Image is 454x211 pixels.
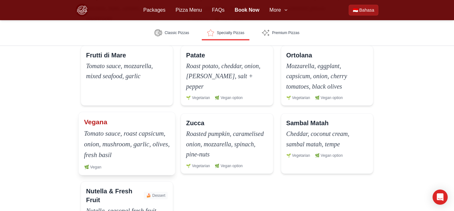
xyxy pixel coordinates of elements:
[186,61,268,92] p: Roast potato, cheddar, onion, [PERSON_NAME], salt + pepper
[165,30,189,35] span: Classic Pizzas
[315,95,343,100] span: 🌿 Vegan option
[186,129,268,160] p: Roasted pumpkin, caramelised onion, mozzarella, spinach, pine-nuts
[286,129,368,149] p: Cheddar, coconut cream, sambal matah, tempe
[286,95,310,100] span: 🌱 Vegetarian
[281,45,373,106] div: Ortolana Pizza (also known as Veggie, Garden, Roasted Veg) - Bali Pizza Party
[186,51,205,60] h3: Patate
[217,30,244,35] span: Specialty Pizzas
[235,6,259,14] a: Book Now
[202,25,249,40] a: Specialty Pizzas
[186,163,210,168] span: 🌱 Vegetarian
[84,117,108,126] h3: Vegana
[154,29,162,37] img: Classic Pizzas
[86,61,168,81] p: Tomato sauce, mozzarella, mixed seafood, garlic
[286,153,310,158] span: 🌱 Vegetarian
[186,119,204,127] h3: Zucca
[84,128,170,160] p: Tomato sauce, roast capsicum, onion, mushroom, garlic, olives, fresh basil
[181,113,273,174] div: Zucca Pizza (also known as Pumpkin, Spinach & Pumpkin, Autumn Special) - Bali Pizza Party
[257,25,305,40] a: Premium Pizzas
[281,113,373,174] div: Sambal Matah Pizza - Bali Pizza Party
[79,112,176,175] div: Vegana Pizza (also known as Vegan) - Bali Pizza Party
[286,61,368,92] p: Mozzarella, eggplant, capsicum, onion, cherry tomatoes, black olives
[215,163,242,168] span: 🌿 Vegan option
[149,25,194,40] a: Classic Pizzas
[86,187,144,204] h3: Nutella & Fresh Fruit
[359,7,374,13] span: Bahasa
[270,6,288,14] button: More
[215,95,242,100] span: 🌿 Vegan option
[315,153,343,158] span: 🌿 Vegan option
[84,164,102,170] span: 🌿 Vegan
[212,6,224,14] a: FAQs
[76,4,88,16] img: Bali Pizza Party Logo
[433,190,448,205] div: Open Intercom Messenger
[349,5,378,15] a: Beralih ke Bahasa Indonesia
[186,95,210,100] span: 🌱 Vegetarian
[86,51,126,60] h3: Frutti di Mare
[272,30,300,35] span: Premium Pizzas
[286,51,312,60] h3: Ortolana
[207,29,214,37] img: Specialty Pizzas
[143,6,165,14] a: Packages
[176,6,202,14] a: Pizza Menu
[270,6,281,14] span: More
[144,192,168,199] span: Dessert
[262,29,270,37] img: Premium Pizzas
[146,193,151,198] span: 🍰
[81,45,173,106] div: Frutti di Mare Pizza (also known as Seafood Pizza) - Bali Pizza Party
[181,45,273,106] div: Patate Pizza (also known as Potato and Rosemary, Carb Lover's, Comfort Pizza) - Bali Pizza Party
[286,119,329,127] h3: Sambal Matah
